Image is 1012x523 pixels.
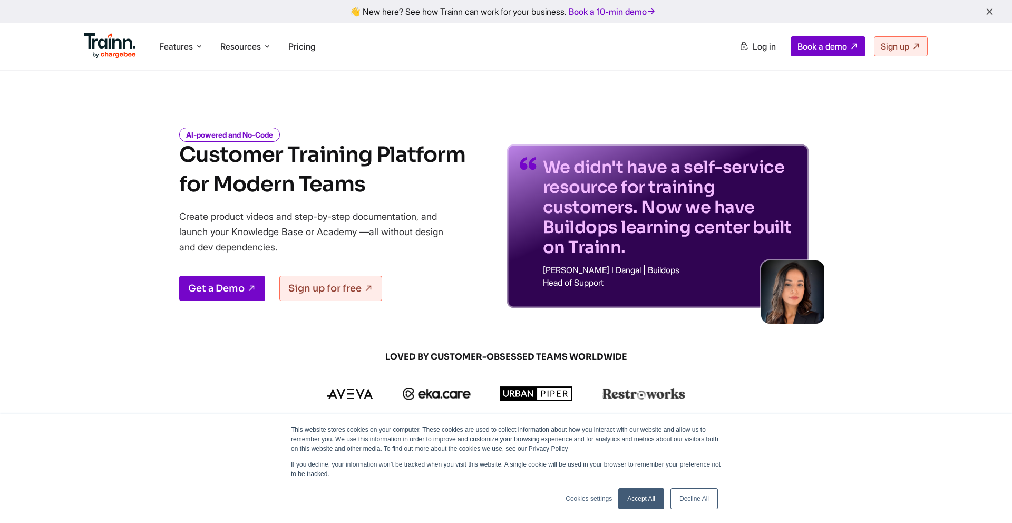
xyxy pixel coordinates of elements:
img: aveva logo [327,389,373,399]
a: Accept All [618,488,664,509]
img: ekacare logo [403,388,471,400]
i: AI-powered and No-Code [179,128,280,142]
img: restroworks logo [602,388,685,400]
span: LOVED BY CUSTOMER-OBSESSED TEAMS WORLDWIDE [253,351,759,363]
a: Pricing [288,41,315,52]
a: Book a demo [791,36,865,56]
h1: Customer Training Platform for Modern Teams [179,140,465,199]
a: Sign up [874,36,928,56]
img: sabina-buildops.d2e8138.png [761,260,824,324]
img: quotes-purple.41a7099.svg [520,157,537,170]
a: Log in [733,37,782,56]
span: Features [159,41,193,52]
span: Sign up [881,41,909,52]
a: Get a Demo [179,276,265,301]
span: Log in [753,41,776,52]
p: [PERSON_NAME] I Dangal | Buildops [543,266,796,274]
span: Book a demo [797,41,847,52]
p: We didn't have a self-service resource for training customers. Now we have Buildops learning cent... [543,157,796,257]
p: Create product videos and step-by-step documentation, and launch your Knowledge Base or Academy —... [179,209,459,255]
img: Trainn Logo [84,33,136,59]
p: This website stores cookies on your computer. These cookies are used to collect information about... [291,425,721,453]
span: Resources [220,41,261,52]
a: Sign up for free [279,276,382,301]
a: Book a 10-min demo [567,4,658,19]
a: Cookies settings [566,494,612,503]
img: urbanpiper logo [500,386,573,401]
p: Head of Support [543,278,796,287]
p: If you decline, your information won’t be tracked when you visit this website. A single cookie wi... [291,460,721,479]
a: Decline All [670,488,718,509]
div: 👋 New here? See how Trainn can work for your business. [6,6,1006,16]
